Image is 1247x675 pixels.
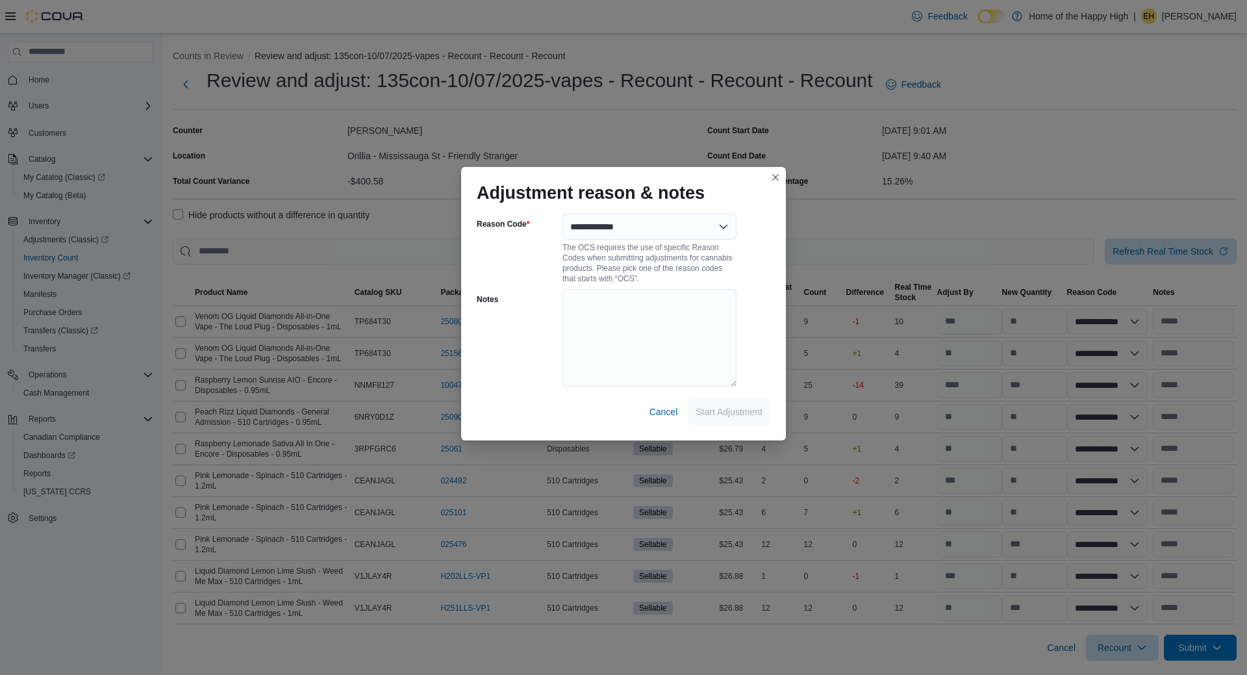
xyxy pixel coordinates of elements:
span: Start Adjustment [696,405,762,418]
label: Reason Code [477,219,529,229]
button: Start Adjustment [688,399,770,425]
button: Cancel [644,399,683,425]
button: Closes this modal window [768,170,783,185]
div: The OCS requires the use of specific Reason Codes when submitting adjustments for cannabis produc... [562,240,737,284]
h1: Adjustment reason & notes [477,183,705,203]
span: Cancel [649,405,678,418]
label: Notes [477,294,498,305]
